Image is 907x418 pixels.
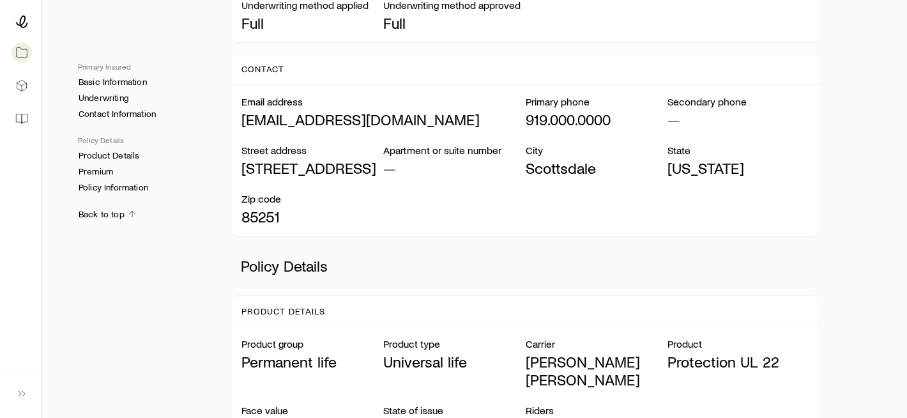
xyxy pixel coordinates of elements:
[78,109,156,120] a: Contact Information
[383,144,525,157] p: Apartment or suite number
[78,93,129,104] a: Underwriting
[241,144,383,157] p: Street address
[526,404,667,417] p: Riders
[78,150,140,161] a: Product Details
[78,135,210,145] p: Policy Details
[526,337,667,350] p: Carrier
[78,182,149,193] a: Policy Information
[241,192,383,205] p: Zip code
[667,111,809,128] p: —
[526,144,667,157] p: City
[526,95,667,108] p: Primary phone
[241,14,383,32] p: Full
[231,247,821,285] p: Policy Details
[241,95,526,108] p: Email address
[78,61,210,72] p: Primary Insured
[667,159,809,177] p: [US_STATE]
[241,208,383,226] p: 85251
[241,159,383,177] p: [STREET_ADDRESS]
[383,159,525,177] p: —
[526,353,667,389] p: [PERSON_NAME] [PERSON_NAME]
[383,353,525,371] p: Universal life
[241,111,526,128] p: [EMAIL_ADDRESS][DOMAIN_NAME]
[241,353,383,371] p: Permanent life
[241,64,284,74] p: Contact
[667,353,809,371] p: Protection UL 22
[526,111,667,128] p: 919.000.0000
[241,337,383,350] p: Product group
[667,95,809,108] p: Secondary phone
[78,77,148,88] a: Basic Information
[383,14,525,32] p: Full
[241,306,325,316] p: Product Details
[667,337,809,350] p: Product
[241,404,383,417] p: Face value
[383,337,525,350] p: Product type
[78,208,138,221] a: Back to top
[526,159,667,177] p: Scottsdale
[383,404,525,417] p: State of issue
[667,144,809,157] p: State
[78,166,114,177] a: Premium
